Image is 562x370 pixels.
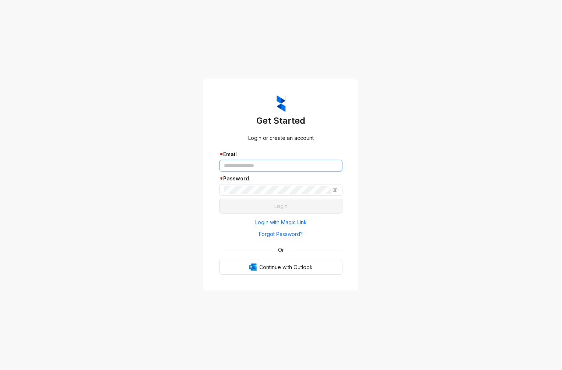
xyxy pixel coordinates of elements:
[219,115,343,127] h3: Get Started
[249,264,257,271] img: Outlook
[273,246,289,254] span: Or
[259,230,303,238] span: Forgot Password?
[219,175,343,183] div: Password
[219,199,343,214] button: Login
[260,263,313,271] span: Continue with Outlook
[255,218,307,226] span: Login with Magic Link
[219,150,343,158] div: Email
[219,216,343,228] button: Login with Magic Link
[277,95,286,112] img: ZumaIcon
[333,187,338,193] span: eye-invisible
[219,228,343,240] button: Forgot Password?
[219,260,343,275] button: OutlookContinue with Outlook
[219,134,343,142] div: Login or create an account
